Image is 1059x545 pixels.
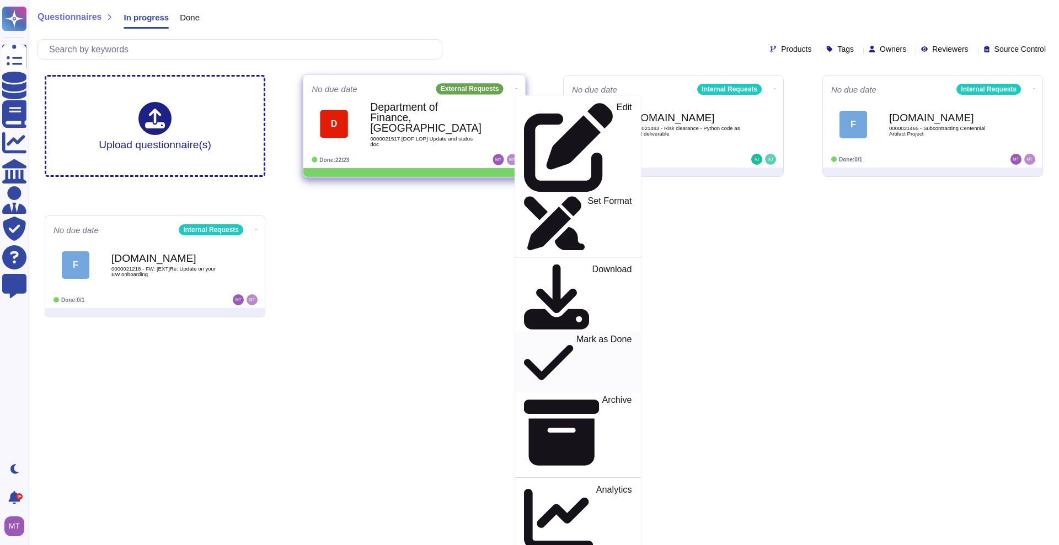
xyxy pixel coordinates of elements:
input: Search by keywords [44,40,442,59]
img: user [247,294,258,305]
span: 0000021483 - Risk clearance - Python code as client deliverable [630,126,740,136]
span: Questionnaires [38,13,101,21]
span: No due date [831,85,876,94]
button: user [2,514,32,538]
span: In progress [124,13,169,21]
div: External Requests [436,83,504,94]
span: Done: 0/1 [839,157,862,163]
span: 0000021465 - Subcontracting Centennial Artifact Project [889,126,999,136]
span: No due date [572,85,617,94]
b: [DOMAIN_NAME] [889,112,999,123]
b: [DOMAIN_NAME] [111,253,222,263]
img: user [1024,154,1035,165]
img: user [1010,154,1021,165]
div: D [320,110,348,138]
div: 9+ [16,493,23,500]
p: Download [592,265,632,330]
div: Internal Requests [956,84,1021,95]
div: F [62,251,89,279]
b: [DOMAIN_NAME] [630,112,740,123]
a: Mark as Done [515,332,641,393]
b: Department of Finance, [GEOGRAPHIC_DATA] [370,101,482,133]
a: Edit [515,100,641,195]
span: Products [781,45,811,53]
div: Internal Requests [697,84,762,95]
span: No due date [54,226,99,234]
span: 0000021218 - FW: [EXT]Re: Update on your EW onboarding [111,266,222,277]
img: user [507,154,518,165]
span: Done: 22/23 [319,157,349,163]
img: user [233,294,244,305]
div: Upload questionnaire(s) [99,102,211,150]
div: Internal Requests [179,224,243,235]
span: Done [180,13,200,21]
p: Edit [617,103,632,192]
span: Reviewers [932,45,968,53]
span: 0000021517 [DOF LOP] Update and status doc [370,136,482,147]
img: user [751,154,762,165]
p: Mark as Done [576,334,632,391]
div: F [839,111,867,138]
img: user [493,154,504,165]
span: Done: 0/1 [61,297,84,303]
p: Archive [602,396,632,471]
span: Owners [880,45,906,53]
span: No due date [312,85,357,93]
p: Set Format [588,197,632,250]
a: Archive [515,393,641,473]
img: user [765,154,776,165]
span: Tags [837,45,854,53]
a: Download [515,262,641,332]
a: Set Format [515,194,641,252]
span: Source Control [994,45,1046,53]
img: user [4,516,24,536]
